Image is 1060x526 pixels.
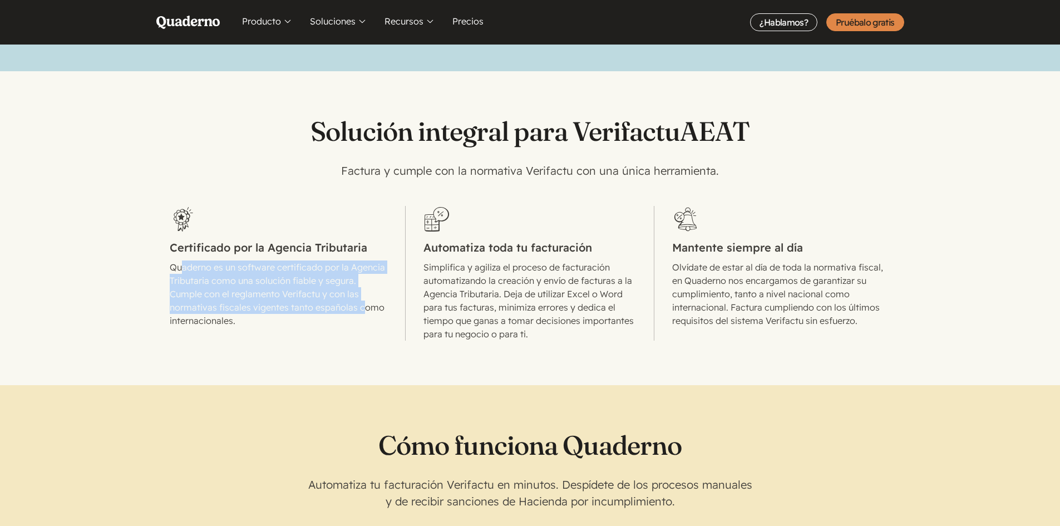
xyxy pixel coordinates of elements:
[423,239,636,256] h3: Automatiza toda tu facturación
[170,260,388,327] p: Quaderno es un software certificado por la Agencia Tributaria como una solución fiable y segura. ...
[672,260,890,327] p: Olvídate de estar al día de toda la normativa fiscal, en Quaderno nos encargamos de garantizar su...
[170,239,388,256] h3: Certificado por la Agencia Tributaria
[170,116,891,147] h2: Solución integral para Verifactu
[826,13,904,31] a: Pruébalo gratis
[672,239,890,256] h3: Mantente siempre al día
[680,115,750,148] abbr: Agencia Estatal de Administración Tributaria
[750,13,817,31] a: ¿Hablamos?
[170,430,891,461] h2: Cómo funciona Quaderno
[308,163,753,179] p: Factura y cumple con la normativa Verifactu con una única herramienta.
[308,476,753,510] p: Automatiza tu facturación Verifactu en minutos. Despídete de los procesos manuales y de recibir s...
[423,260,636,341] p: Simplifica y agiliza el proceso de facturación automatizando la creación y envío de facturas a la...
